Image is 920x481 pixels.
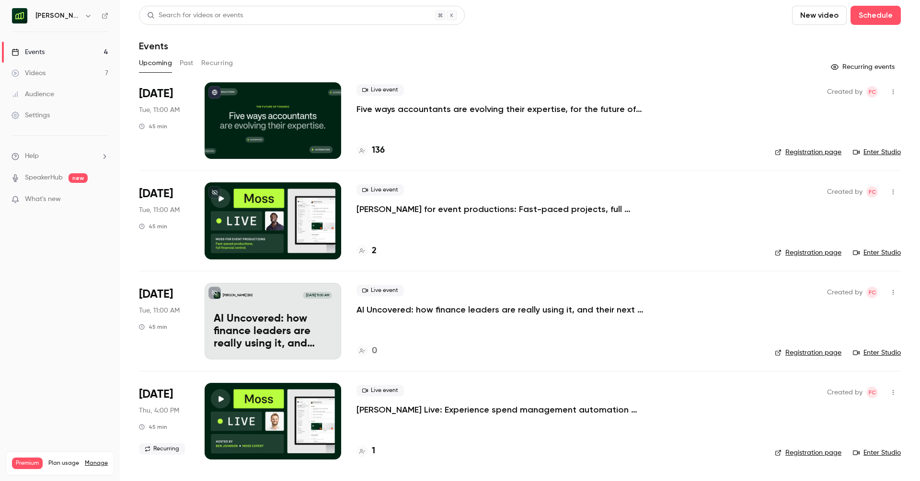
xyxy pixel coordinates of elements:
span: Help [25,151,39,161]
div: Nov 4 Tue, 11:00 AM (Europe/Berlin) [139,283,189,359]
a: 0 [356,345,377,358]
h1: Events [139,40,168,52]
div: 45 min [139,123,167,130]
a: Enter Studio [853,448,901,458]
button: Recurring events [827,59,901,75]
a: [PERSON_NAME] Live: Experience spend management automation with [PERSON_NAME] [356,404,644,415]
span: Felicity Cator [866,186,878,198]
span: FC [869,186,876,198]
span: Premium [12,458,43,469]
span: FC [869,287,876,298]
span: Created by [827,86,862,98]
div: Nov 6 Thu, 3:00 PM (Europe/London) [139,383,189,459]
a: Registration page [775,248,841,257]
span: Created by [827,387,862,398]
span: [DATE] 11:00 AM [303,292,332,299]
div: Settings [11,111,50,120]
span: Live event [356,184,404,196]
h4: 0 [372,345,377,358]
a: AI Uncovered: how finance leaders are really using it, and their next big bets [356,304,644,315]
span: Tue, 11:00 AM [139,105,180,115]
img: Moss (EN) [12,8,27,23]
span: Created by [827,186,862,198]
button: New video [792,6,847,25]
a: 136 [356,144,385,157]
span: [DATE] [139,387,173,402]
a: Registration page [775,448,841,458]
div: Search for videos or events [147,11,243,21]
a: Five ways accountants are evolving their expertise, for the future of finance [356,103,644,115]
h6: [PERSON_NAME] (EN) [35,11,80,21]
button: Schedule [851,6,901,25]
span: [DATE] [139,186,173,201]
span: Live event [356,84,404,96]
a: SpeakerHub [25,173,63,183]
a: Enter Studio [853,348,901,358]
button: Recurring [201,56,233,71]
button: Past [180,56,194,71]
h4: 2 [372,245,377,257]
span: Live event [356,385,404,396]
iframe: Noticeable Trigger [97,195,108,204]
span: Live event [356,285,404,296]
a: 1 [356,445,375,458]
span: [DATE] [139,287,173,302]
div: 45 min [139,223,167,230]
span: Recurring [139,443,185,455]
a: Registration page [775,348,841,358]
div: Videos [11,68,46,78]
h4: 136 [372,144,385,157]
span: FC [869,387,876,398]
span: FC [869,86,876,98]
a: Enter Studio [853,147,901,157]
a: Registration page [775,147,841,157]
span: Thu, 4:00 PM [139,406,179,415]
span: Tue, 11:00 AM [139,205,180,215]
span: Tue, 11:00 AM [139,306,180,315]
div: Oct 28 Tue, 11:00 AM (Europe/Berlin) [139,182,189,259]
span: Created by [827,287,862,298]
div: Audience [11,89,54,99]
p: [PERSON_NAME] (EN) [223,293,253,298]
span: Felicity Cator [866,387,878,398]
div: Oct 14 Tue, 11:00 AM (Europe/Berlin) [139,82,189,159]
span: Felicity Cator [866,86,878,98]
a: 2 [356,245,377,257]
span: [DATE] [139,86,173,101]
span: Plan usage [48,459,79,467]
div: 45 min [139,323,167,331]
a: Manage [85,459,108,467]
p: AI Uncovered: how finance leaders are really using it, and their next big bets [214,313,332,350]
a: AI Uncovered: how finance leaders are really using it, and their next big bets[PERSON_NAME] (EN)[... [205,283,341,359]
span: Felicity Cator [866,287,878,298]
a: [PERSON_NAME] for event productions: Fast-paced projects, full financial control [356,203,644,215]
a: Enter Studio [853,248,901,257]
span: What's new [25,194,61,204]
button: Upcoming [139,56,172,71]
div: Events [11,47,45,57]
span: new [69,173,88,183]
div: 45 min [139,423,167,431]
li: help-dropdown-opener [11,151,108,161]
h4: 1 [372,445,375,458]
